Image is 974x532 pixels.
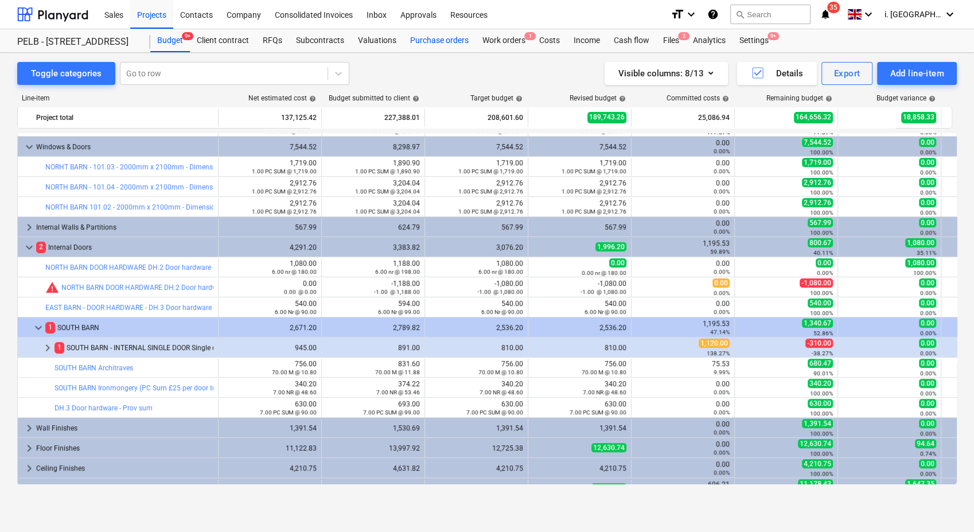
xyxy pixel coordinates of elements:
span: 1,080.00 [905,258,936,267]
div: 340.20 [223,380,317,396]
div: 2,536.20 [533,324,626,332]
small: 47.14% [710,329,730,335]
a: RFQs [256,29,289,52]
div: Line-item [17,94,218,102]
a: DH.3 Door hardware - Prov sum [54,404,153,412]
a: Budget9+ [150,29,190,52]
small: 0.00% [920,370,936,376]
small: 9.99% [714,369,730,375]
span: 630.00 [808,399,833,408]
div: 75.53 [636,360,730,376]
a: Valuations [351,29,403,52]
span: keyboard_arrow_right [22,441,36,455]
div: 1,188.00 [326,259,420,275]
small: 59.89% [710,248,730,255]
span: 0.00 [919,319,936,328]
div: Internal Walls & Partitions [36,218,213,236]
small: -1.00 @ 1,080.00 [477,289,523,295]
small: 0.00% [920,189,936,196]
span: keyboard_arrow_down [22,240,36,254]
div: Files [656,29,686,52]
small: 6.00 Nr @ 90.00 [585,309,626,315]
small: 0.00% [714,228,730,235]
a: Analytics [686,29,733,52]
div: -1,188.00 [326,279,420,296]
div: 8,298.97 [326,143,420,151]
span: keyboard_arrow_down [22,140,36,154]
span: help [513,95,523,102]
span: 1,120.00 [699,339,730,348]
small: 0.00% [714,429,730,436]
small: 35.11% [917,250,936,256]
span: 1,996.20 [595,242,626,251]
span: 0.00 [919,278,936,288]
small: 0.00% [920,149,936,156]
span: 164,656.32 [794,112,833,123]
div: 4,291.20 [223,243,317,251]
div: 0.00 [636,139,730,155]
a: Client contract [190,29,256,52]
span: 1,391.54 [802,419,833,428]
small: 7.00 NR @ 48.60 [480,389,523,395]
div: Net estimated cost [248,94,316,102]
div: 1,080.00 [430,259,523,275]
div: 1,080.00 [223,259,317,275]
div: 1,530.69 [326,424,420,432]
div: Cash flow [607,29,656,52]
small: 100.00% [810,430,833,437]
div: Floor Finishes [36,439,213,457]
span: keyboard_arrow_right [22,481,36,495]
div: 1,719.00 [430,159,523,175]
small: 0.00% [920,230,936,236]
div: 630.00 [533,400,626,416]
small: 0.00% [920,290,936,296]
span: keyboard_arrow_right [22,220,36,234]
div: 693.00 [326,400,420,416]
i: keyboard_arrow_down [684,7,698,21]
small: 138.27% [707,350,730,356]
div: 567.99 [430,223,523,231]
div: Purchase orders [403,29,476,52]
small: 6.00 Nr @ 99.00 [378,309,420,315]
div: SOUTH BARN - INTERNAL SINGLE DOOR Single door (PC [PERSON_NAME] £85 per door to supply) [54,339,213,357]
small: 7.00 PC SUM @ 90.00 [570,409,626,415]
small: 0.00% [714,269,730,275]
a: SOUTH BARN Architraves [54,364,133,372]
div: 1,195.53 [636,239,730,255]
span: 1 [54,342,64,353]
span: 1,719.00 [802,158,833,167]
span: 0.00 [919,138,936,147]
div: 0.00 [636,259,730,275]
small: 6.00 nr @ 180.00 [272,269,317,275]
div: 1,719.00 [223,159,317,175]
a: NORTH BARN - 101.04 - 2000mm x 2100mm - Dimension TBC PC SUM [45,183,264,191]
small: 0.00 nr @ 180.00 [582,270,626,276]
small: 6.00 nr @ 180.00 [478,269,523,275]
span: help [410,95,419,102]
a: NORHT BARN - 101.03 - 2000mm x 2100mm - Dimension TBC PC SUM [45,163,264,171]
div: Visible columns : 8/13 [618,66,714,81]
small: 0.00 @ 0.00 [284,289,317,295]
div: 2,912.76 [430,199,523,215]
a: Costs [532,29,567,52]
div: Subcontracts [289,29,351,52]
small: 100.00% [810,149,833,156]
span: 0.00 [919,158,936,167]
span: 2,912.76 [802,198,833,207]
div: Budget submitted to client [329,94,419,102]
div: 340.20 [533,380,626,396]
small: 100.00% [810,410,833,417]
div: 2,671.20 [223,324,317,332]
small: 1.00 PC SUM @ 3,204.04 [355,208,420,215]
small: 100.00% [810,290,833,296]
span: 12,630.74 [798,439,833,448]
small: 70.00 M @ 10.80 [272,369,317,375]
div: -1,080.00 [430,279,523,296]
span: 0.00 [609,258,626,267]
span: 0.00 [919,359,936,368]
div: Work orders [476,29,532,52]
div: Wall Finishes [36,419,213,437]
